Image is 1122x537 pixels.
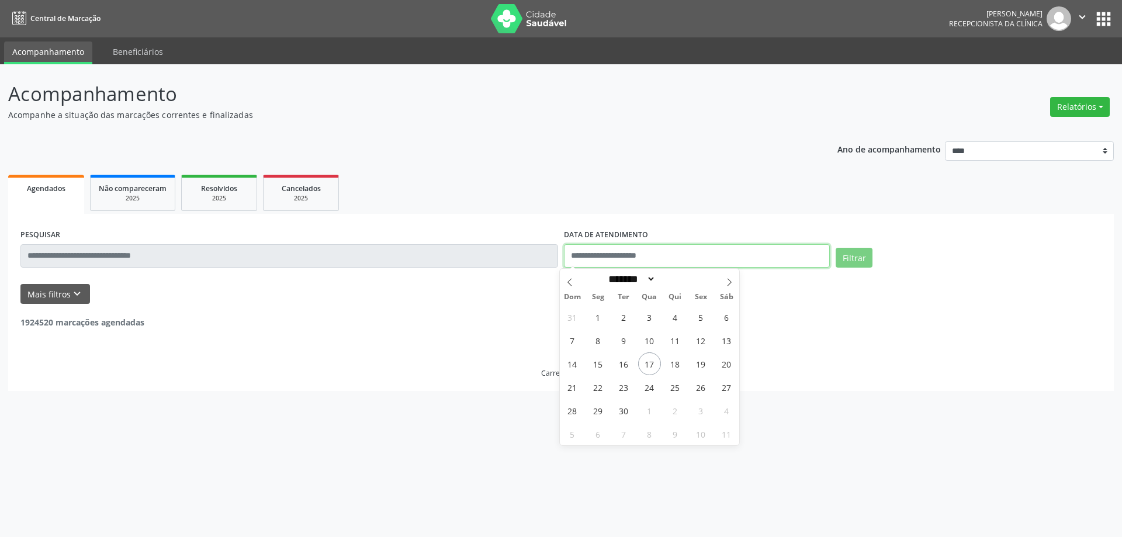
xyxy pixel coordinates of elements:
[587,376,610,399] span: Setembro 22, 2025
[587,306,610,328] span: Setembro 1, 2025
[664,329,687,352] span: Setembro 11, 2025
[561,399,584,422] span: Setembro 28, 2025
[587,352,610,375] span: Setembro 15, 2025
[8,79,782,109] p: Acompanhamento
[1047,6,1071,31] img: img
[715,399,738,422] span: Outubro 4, 2025
[201,183,237,193] span: Resolvidos
[8,9,101,28] a: Central de Marcação
[949,19,1043,29] span: Recepcionista da clínica
[561,329,584,352] span: Setembro 7, 2025
[30,13,101,23] span: Central de Marcação
[662,293,688,301] span: Qui
[190,194,248,203] div: 2025
[71,287,84,300] i: keyboard_arrow_down
[656,273,694,285] input: Year
[4,41,92,64] a: Acompanhamento
[541,368,581,378] div: Carregando
[605,273,656,285] select: Month
[27,183,65,193] span: Agendados
[715,329,738,352] span: Setembro 13, 2025
[99,194,167,203] div: 2025
[99,183,167,193] span: Não compareceram
[20,226,60,244] label: PESQUISAR
[612,352,635,375] span: Setembro 16, 2025
[587,329,610,352] span: Setembro 8, 2025
[272,194,330,203] div: 2025
[561,352,584,375] span: Setembro 14, 2025
[690,376,712,399] span: Setembro 26, 2025
[638,376,661,399] span: Setembro 24, 2025
[638,329,661,352] span: Setembro 10, 2025
[638,422,661,445] span: Outubro 8, 2025
[612,376,635,399] span: Setembro 23, 2025
[714,293,739,301] span: Sáb
[8,109,782,121] p: Acompanhe a situação das marcações correntes e finalizadas
[690,422,712,445] span: Outubro 10, 2025
[612,306,635,328] span: Setembro 2, 2025
[715,352,738,375] span: Setembro 20, 2025
[1050,97,1110,117] button: Relatórios
[664,376,687,399] span: Setembro 25, 2025
[690,306,712,328] span: Setembro 5, 2025
[105,41,171,62] a: Beneficiários
[715,422,738,445] span: Outubro 11, 2025
[1071,6,1093,31] button: 
[664,352,687,375] span: Setembro 18, 2025
[636,293,662,301] span: Qua
[949,9,1043,19] div: [PERSON_NAME]
[690,399,712,422] span: Outubro 3, 2025
[585,293,611,301] span: Seg
[837,141,941,156] p: Ano de acompanhamento
[638,306,661,328] span: Setembro 3, 2025
[715,306,738,328] span: Setembro 6, 2025
[587,399,610,422] span: Setembro 29, 2025
[564,226,648,244] label: DATA DE ATENDIMENTO
[611,293,636,301] span: Ter
[612,329,635,352] span: Setembro 9, 2025
[664,422,687,445] span: Outubro 9, 2025
[688,293,714,301] span: Sex
[282,183,321,193] span: Cancelados
[664,306,687,328] span: Setembro 4, 2025
[690,329,712,352] span: Setembro 12, 2025
[20,284,90,304] button: Mais filtroskeyboard_arrow_down
[20,317,144,328] strong: 1924520 marcações agendadas
[690,352,712,375] span: Setembro 19, 2025
[561,306,584,328] span: Agosto 31, 2025
[664,399,687,422] span: Outubro 2, 2025
[715,376,738,399] span: Setembro 27, 2025
[638,399,661,422] span: Outubro 1, 2025
[612,422,635,445] span: Outubro 7, 2025
[638,352,661,375] span: Setembro 17, 2025
[1076,11,1089,23] i: 
[561,376,584,399] span: Setembro 21, 2025
[561,422,584,445] span: Outubro 5, 2025
[587,422,610,445] span: Outubro 6, 2025
[836,248,872,268] button: Filtrar
[612,399,635,422] span: Setembro 30, 2025
[560,293,586,301] span: Dom
[1093,9,1114,29] button: apps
